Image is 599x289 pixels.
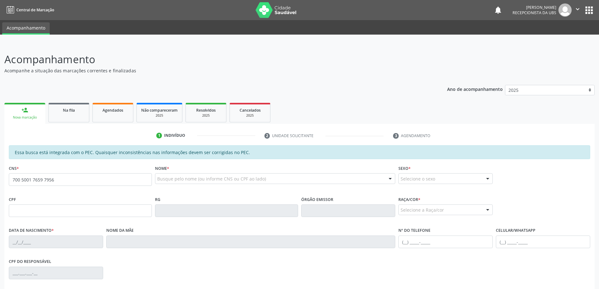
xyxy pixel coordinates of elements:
p: Ano de acompanhamento [447,85,503,93]
label: Nome da mãe [106,226,134,236]
button: apps [584,5,595,16]
i:  [574,6,581,13]
label: CPF do responsável [9,257,51,267]
span: Resolvidos [196,108,216,113]
button: notifications [494,6,502,14]
label: Nº do Telefone [398,226,430,236]
label: Sexo [398,164,411,173]
label: Data de nascimento [9,226,54,236]
input: ___.___.___-__ [9,267,103,279]
span: Cancelados [240,108,261,113]
div: Indivíduo [164,133,185,138]
span: Busque pelo nome (ou informe CNS ou CPF ao lado) [157,175,266,182]
span: Central de Marcação [16,7,54,13]
input: (__) _____-_____ [398,236,493,248]
div: person_add [21,107,28,114]
span: Selecione o sexo [401,175,435,182]
label: Raça/cor [398,195,420,204]
input: __/__/____ [9,236,103,248]
a: Central de Marcação [4,5,54,15]
a: Acompanhamento [2,22,50,35]
div: 2025 [141,113,178,118]
label: Órgão emissor [301,195,333,204]
div: Nova marcação [9,115,41,120]
div: 2025 [190,113,222,118]
span: Selecione a Raça/cor [401,207,444,213]
div: [PERSON_NAME] [513,5,556,10]
img: img [558,3,572,17]
label: CNS [9,164,19,173]
label: Nome [155,164,169,173]
span: Recepcionista da UBS [513,10,556,15]
input: (__) _____-_____ [496,236,590,248]
label: RG [155,195,160,204]
label: Celular/WhatsApp [496,226,535,236]
label: CPF [9,195,16,204]
div: 2025 [234,113,266,118]
span: Não compareceram [141,108,178,113]
p: Acompanhamento [4,52,418,67]
div: 1 [156,133,162,138]
span: Agendados [103,108,123,113]
span: Na fila [63,108,75,113]
div: Essa busca está integrada com o PEC. Quaisquer inconsistências nas informações devem ser corrigid... [9,145,590,159]
button:  [572,3,584,17]
p: Acompanhe a situação das marcações correntes e finalizadas [4,67,418,74]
